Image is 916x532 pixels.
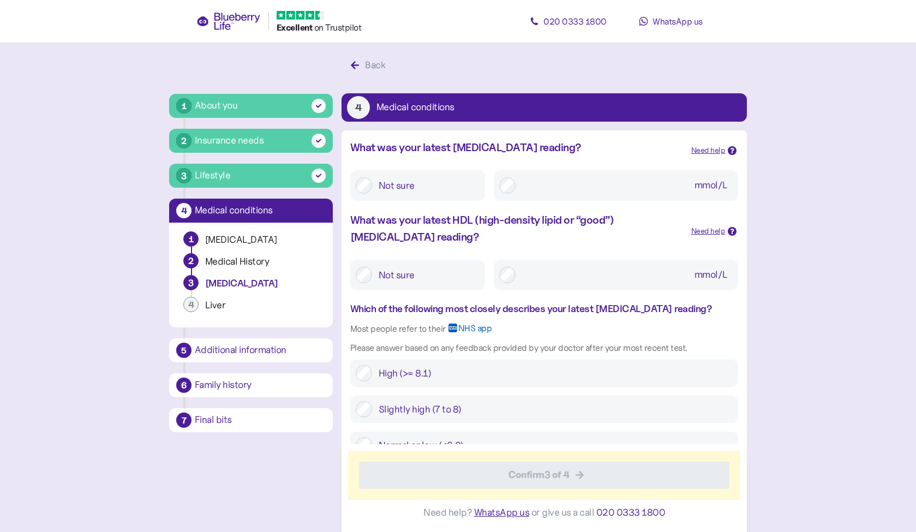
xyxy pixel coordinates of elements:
div: Medical History [205,255,319,268]
a: 020 0333 1800 [519,10,618,32]
button: 6Family history [169,373,333,397]
div: Medical conditions [376,103,454,112]
div: 2 [184,254,198,268]
div: Back [365,58,385,73]
button: 4Medical conditions [169,199,333,223]
div: Lifestyle [195,168,231,183]
div: 3 [183,275,199,290]
span: WhatsApp us [652,16,703,27]
button: 5Additional information [169,338,333,362]
button: 7Final bits [169,408,333,432]
button: 1About you [169,94,333,118]
div: 6 [176,378,191,393]
div: 1 [176,98,191,113]
div: Most people refer to their [350,322,446,336]
button: 3Lifestyle [169,164,333,188]
span: NHS app [458,324,492,341]
div: 2 [176,133,191,148]
div: 7 [176,413,191,428]
div: mmol/L [689,176,733,195]
input: mmol/L [522,176,733,195]
div: 4 [183,297,199,312]
button: 4Medical conditions [342,93,747,122]
div: What was your latest [MEDICAL_DATA] reading? [350,139,682,156]
div: 5 [176,343,191,358]
div: [MEDICAL_DATA] [205,234,319,246]
label: Normal or low (<6.9) [372,437,733,453]
div: What was your latest HDL (high-density lipid or “good”) [MEDICAL_DATA] reading? [350,212,682,246]
div: Insurance needs [195,133,264,148]
span: WhatsApp us [474,506,530,518]
label: Not sure [372,265,480,285]
label: Not sure [372,176,480,195]
button: 3[MEDICAL_DATA] [178,275,324,297]
label: Slightly high (7 to 8) [372,401,733,417]
span: 020 0333 1800 [543,16,607,27]
button: 2Medical History [178,253,324,275]
div: [MEDICAL_DATA] [205,277,319,290]
span: on Trustpilot [314,22,362,33]
div: Please answer based on any feedback provided by your doctor after your most recent test. [350,341,738,355]
div: Which of the following most closely describes your latest [MEDICAL_DATA] reading? [350,301,738,316]
div: Need help? or give us a call [348,500,740,525]
input: mmol/L [522,265,733,285]
div: 3 [176,168,191,183]
div: 4 [176,203,191,218]
div: Need help [691,145,726,157]
div: Medical conditions [195,206,326,216]
button: 4Liver [178,297,324,319]
button: 2Insurance needs [169,129,333,153]
a: WhatsApp us [622,10,720,32]
button: 1[MEDICAL_DATA] [178,231,324,253]
span: 020 0333 1800 [596,506,666,518]
div: 4 [347,96,370,119]
button: Back [342,54,398,77]
div: mmol/L [689,265,733,285]
span: Excellent ️ [277,22,314,33]
div: Liver [205,299,319,312]
label: High (>= 8.1) [372,365,733,381]
div: Additional information [195,345,326,355]
div: Final bits [195,415,326,425]
div: Need help [691,225,726,237]
div: Family history [195,380,326,390]
div: About you [195,98,238,113]
div: 1 [184,232,198,246]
